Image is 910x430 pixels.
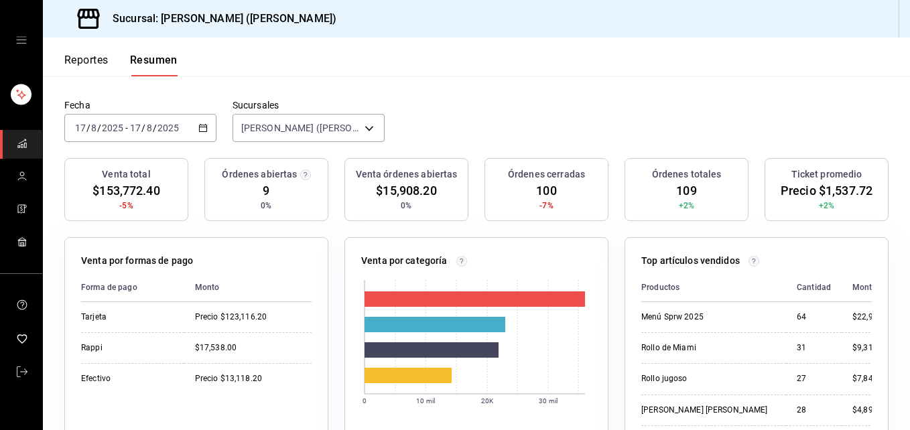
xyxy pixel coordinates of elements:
[241,121,360,135] span: [PERSON_NAME] ([PERSON_NAME])
[101,123,124,133] input: ----
[401,200,411,212] span: 0%
[129,123,141,133] input: --
[184,273,312,302] th: Monto
[64,54,178,76] div: Pestañas de navegación
[97,123,101,133] span: /
[797,311,831,323] div: 64
[641,273,786,302] th: Productos
[641,373,775,384] div: Rollo jugoso
[539,397,558,405] text: 30 mil
[86,123,90,133] span: /
[797,373,831,384] div: 27
[652,167,722,182] h3: Órdenes totales
[641,342,775,354] div: Rollo de Miami
[125,123,128,133] span: -
[81,311,174,323] div: Tarjeta
[786,273,842,302] th: Cantidad
[92,182,159,200] span: $153,772.40
[195,342,312,354] div: $17,538.00
[641,405,775,416] div: [PERSON_NAME] [PERSON_NAME]
[157,123,180,133] input: ----
[64,54,109,67] font: Reportes
[539,200,553,212] span: -7%
[195,311,312,323] div: Precio $123,116.20
[233,100,385,110] label: Sucursales
[119,200,133,212] span: -5%
[852,342,894,354] div: $9,312.00
[102,11,336,27] h3: Sucursal: [PERSON_NAME] ([PERSON_NAME])
[356,167,458,182] h3: Venta órdenes abiertas
[416,397,435,405] text: 10 mil
[797,405,831,416] div: 28
[16,35,27,46] button: cajón abierto
[64,100,216,110] label: Fecha
[102,167,150,182] h3: Venta total
[141,123,145,133] span: /
[781,182,872,200] span: Precio $1,537.72
[852,405,894,416] div: $4,892.00
[481,397,494,405] text: 20K
[90,123,97,133] input: --
[852,311,894,323] div: $22,976.00
[146,123,153,133] input: --
[536,182,556,200] span: 100
[641,254,740,268] p: Top artículos vendidos
[263,182,269,200] span: 9
[153,123,157,133] span: /
[81,273,184,302] th: Forma de pago
[261,200,271,212] span: 0%
[842,273,894,302] th: Monto
[81,373,174,384] div: Efectivo
[81,254,193,268] p: Venta por formas de pago
[852,373,894,384] div: $7,843.00
[819,200,834,212] span: +2%
[222,167,297,182] h3: Órdenes abiertas
[676,182,696,200] span: 109
[641,311,775,323] div: Menú Sprw 2025
[791,167,862,182] h3: Ticket promedio
[195,373,312,384] div: Precio $13,118.20
[508,167,585,182] h3: Órdenes cerradas
[361,254,448,268] p: Venta por categoría
[74,123,86,133] input: --
[81,342,174,354] div: Rappi
[130,54,178,76] button: Resumen
[376,182,436,200] span: $15,908.20
[679,200,694,212] span: +2%
[797,342,831,354] div: 31
[363,397,367,405] text: 0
